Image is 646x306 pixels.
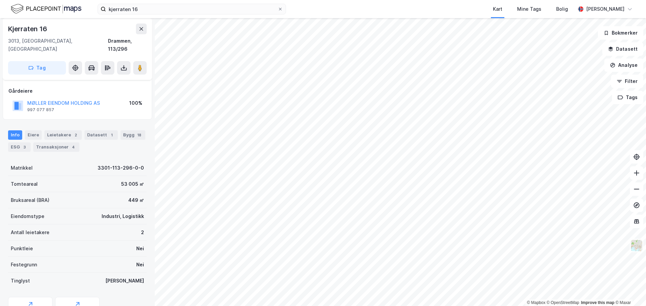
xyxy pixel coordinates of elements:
a: Improve this map [581,300,614,305]
div: Matrikkel [11,164,33,172]
div: Nei [136,261,144,269]
div: 4 [70,144,77,150]
div: Tomteareal [11,180,38,188]
div: Datasett [84,130,118,140]
div: 1 [108,132,115,138]
img: logo.f888ab2527a4732fd821a326f86c7f29.svg [11,3,81,15]
div: Bruksareal (BRA) [11,196,49,204]
div: Bolig [556,5,568,13]
button: Filter [611,75,643,88]
button: Bokmerker [598,26,643,40]
div: 997 077 857 [27,107,54,113]
div: Kontrollprogram for chat [612,274,646,306]
div: 2 [72,132,79,138]
div: Bygg [120,130,145,140]
img: Z [630,239,643,252]
div: Transaksjoner [33,142,79,152]
iframe: Chat Widget [612,274,646,306]
div: [PERSON_NAME] [105,277,144,285]
div: 449 ㎡ [128,196,144,204]
div: Punktleie [11,245,33,253]
a: OpenStreetMap [547,300,579,305]
div: Kart [493,5,502,13]
a: Mapbox [527,300,545,305]
div: Antall leietakere [11,228,49,236]
button: Tag [8,61,66,75]
div: ESG [8,142,31,152]
div: 18 [136,132,143,138]
button: Tags [612,91,643,104]
div: Eiere [25,130,42,140]
div: 3013, [GEOGRAPHIC_DATA], [GEOGRAPHIC_DATA] [8,37,108,53]
div: Nei [136,245,144,253]
div: Tinglyst [11,277,30,285]
input: Søk på adresse, matrikkel, gårdeiere, leietakere eller personer [106,4,278,14]
div: 3301-113-296-0-0 [98,164,144,172]
div: Gårdeiere [8,87,146,95]
div: 2 [141,228,144,236]
div: Info [8,130,22,140]
div: 53 005 ㎡ [121,180,144,188]
div: Mine Tags [517,5,541,13]
div: [PERSON_NAME] [586,5,624,13]
div: 100% [129,99,142,107]
div: Drammen, 113/296 [108,37,147,53]
div: 3 [21,144,28,150]
div: Kjerraten 16 [8,24,48,34]
div: Industri, Logistikk [102,212,144,220]
div: Leietakere [44,130,82,140]
button: Datasett [602,42,643,56]
div: Festegrunn [11,261,37,269]
div: Eiendomstype [11,212,44,220]
button: Analyse [604,58,643,72]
